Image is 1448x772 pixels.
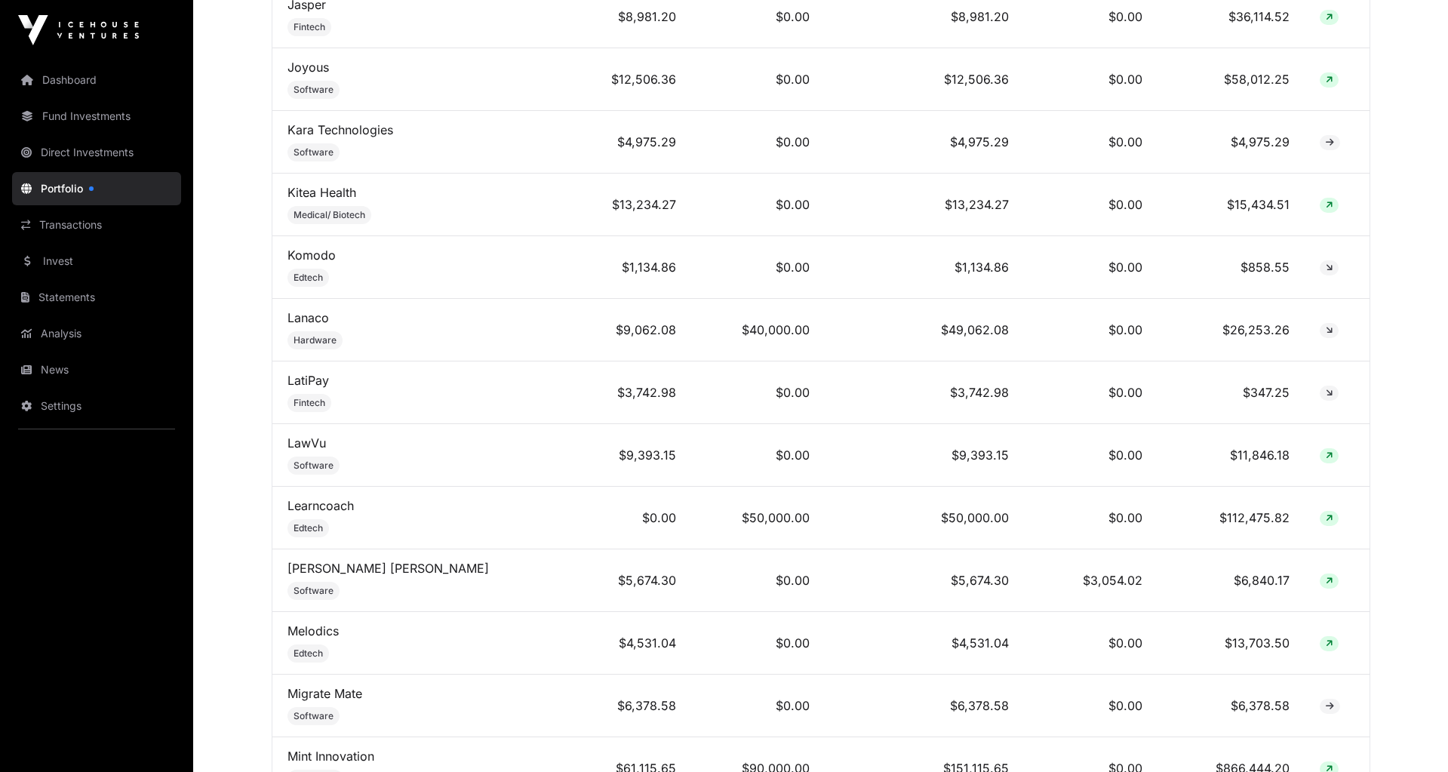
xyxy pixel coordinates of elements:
a: LawVu [287,435,326,451]
a: Statements [12,281,181,314]
td: $3,742.98 [825,361,1024,424]
td: $6,378.58 [1157,675,1305,737]
td: $58,012.25 [1157,48,1305,111]
td: $13,234.27 [825,174,1024,236]
a: Transactions [12,208,181,241]
a: Dashboard [12,63,181,97]
td: $0.00 [1024,299,1157,361]
td: $112,475.82 [1157,487,1305,549]
td: $0.00 [691,236,825,299]
img: Icehouse Ventures Logo [18,15,139,45]
td: $0.00 [1024,111,1157,174]
span: Fintech [294,21,325,33]
span: Software [294,585,334,597]
a: Learncoach [287,498,354,513]
a: Direct Investments [12,136,181,169]
a: Melodics [287,623,339,638]
a: Migrate Mate [287,686,362,701]
td: $0.00 [691,174,825,236]
span: Edtech [294,522,323,534]
td: $0.00 [1024,361,1157,424]
td: $858.55 [1157,236,1305,299]
td: $0.00 [691,361,825,424]
td: $9,393.15 [825,424,1024,487]
td: $40,000.00 [691,299,825,361]
a: Lanaco [287,310,329,325]
a: News [12,353,181,386]
td: $15,434.51 [1157,174,1305,236]
span: Software [294,710,334,722]
td: $0.00 [1024,487,1157,549]
td: $4,975.29 [825,111,1024,174]
td: $1,134.86 [567,236,691,299]
td: $3,742.98 [567,361,691,424]
td: $1,134.86 [825,236,1024,299]
a: Komodo [287,248,336,263]
td: $9,062.08 [567,299,691,361]
span: Hardware [294,334,337,346]
a: Kara Technologies [287,122,393,137]
td: $12,506.36 [825,48,1024,111]
a: LatiPay [287,373,329,388]
td: $0.00 [691,48,825,111]
span: Edtech [294,647,323,660]
a: Kitea Health [287,185,356,200]
td: $0.00 [567,487,691,549]
iframe: Chat Widget [1373,700,1448,772]
td: $6,840.17 [1157,549,1305,612]
a: Settings [12,389,181,423]
td: $0.00 [1024,174,1157,236]
a: [PERSON_NAME] [PERSON_NAME] [287,561,489,576]
td: $13,703.50 [1157,612,1305,675]
td: $0.00 [1024,424,1157,487]
td: $0.00 [1024,612,1157,675]
td: $5,674.30 [567,549,691,612]
td: $0.00 [691,675,825,737]
td: $0.00 [1024,236,1157,299]
td: $50,000.00 [691,487,825,549]
td: $13,234.27 [567,174,691,236]
td: $0.00 [1024,675,1157,737]
a: Analysis [12,317,181,350]
td: $4,975.29 [1157,111,1305,174]
td: $0.00 [691,424,825,487]
td: $49,062.08 [825,299,1024,361]
td: $0.00 [1024,48,1157,111]
td: $4,975.29 [567,111,691,174]
td: $9,393.15 [567,424,691,487]
span: Software [294,460,334,472]
span: Software [294,146,334,158]
a: Invest [12,245,181,278]
a: Portfolio [12,172,181,205]
td: $3,054.02 [1024,549,1157,612]
td: $347.25 [1157,361,1305,424]
td: $50,000.00 [825,487,1024,549]
td: $4,531.04 [825,612,1024,675]
td: $5,674.30 [825,549,1024,612]
td: $11,846.18 [1157,424,1305,487]
td: $6,378.58 [825,675,1024,737]
a: Joyous [287,60,329,75]
a: Mint Innovation [287,749,374,764]
td: $0.00 [691,612,825,675]
span: Medical/ Biotech [294,209,365,221]
td: $0.00 [691,111,825,174]
td: $4,531.04 [567,612,691,675]
span: Edtech [294,272,323,284]
td: $26,253.26 [1157,299,1305,361]
a: Fund Investments [12,100,181,133]
td: $12,506.36 [567,48,691,111]
td: $6,378.58 [567,675,691,737]
span: Fintech [294,397,325,409]
td: $0.00 [691,549,825,612]
span: Software [294,84,334,96]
